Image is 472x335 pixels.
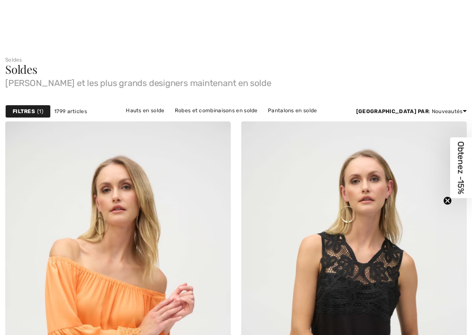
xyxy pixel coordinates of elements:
span: 1 [37,107,43,115]
a: Robes et combinaisons en solde [170,105,262,116]
div: Obtenez -15%Close teaser [450,137,472,198]
span: Soldes [5,62,38,77]
a: Soldes [5,57,22,63]
a: Pantalons en solde [264,105,321,116]
span: [PERSON_NAME] et les plus grands designers maintenant en solde [5,75,467,87]
a: Vestes et blazers en solde [198,116,275,128]
strong: [GEOGRAPHIC_DATA] par [356,108,429,114]
a: Jupes en solde [277,116,324,128]
a: Hauts en solde [121,105,169,116]
a: Pulls et cardigans en solde [119,116,197,128]
button: Close teaser [443,196,452,205]
span: Obtenez -15% [456,141,466,194]
strong: Filtres [13,107,35,115]
span: 1799 articles [54,107,87,115]
div: : Nouveautés [356,107,467,115]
